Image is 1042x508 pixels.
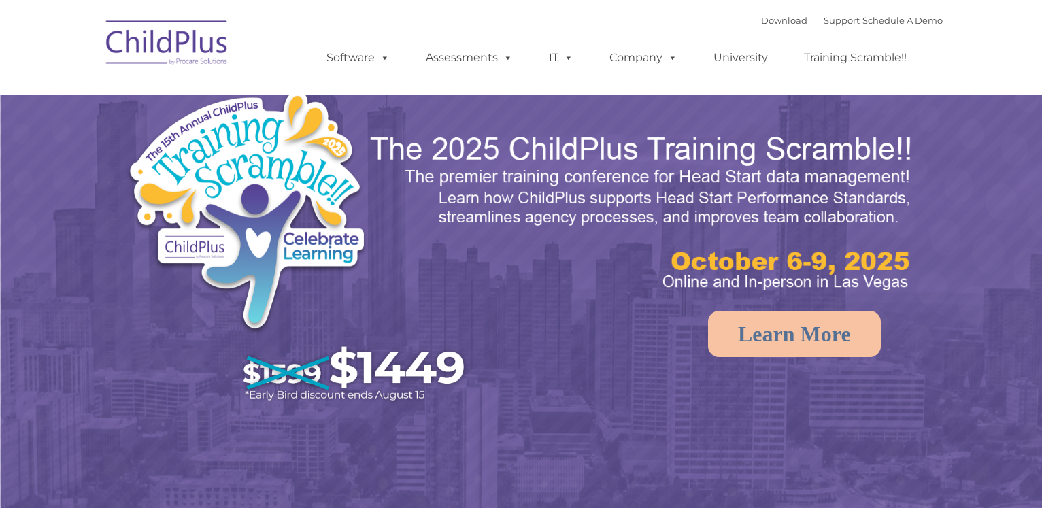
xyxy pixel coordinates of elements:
[761,15,807,26] a: Download
[596,44,691,71] a: Company
[824,15,860,26] a: Support
[708,311,881,357] a: Learn More
[761,15,943,26] font: |
[535,44,587,71] a: IT
[862,15,943,26] a: Schedule A Demo
[99,11,235,79] img: ChildPlus by Procare Solutions
[412,44,526,71] a: Assessments
[313,44,403,71] a: Software
[790,44,920,71] a: Training Scramble!!
[700,44,781,71] a: University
